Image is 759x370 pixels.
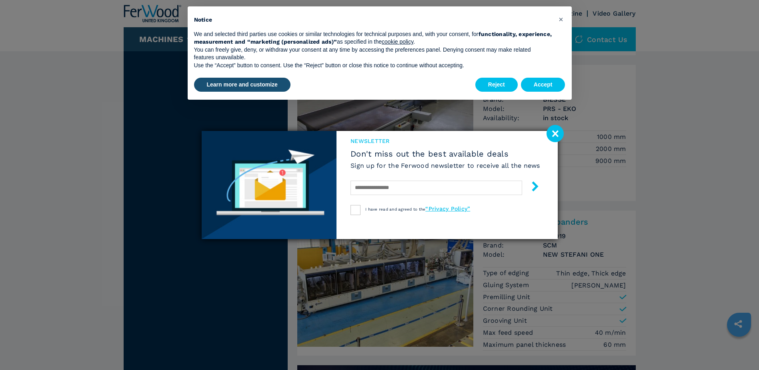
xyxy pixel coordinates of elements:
span: × [559,14,563,24]
p: We and selected third parties use cookies or similar technologies for technical purposes and, wit... [194,30,553,46]
img: Newsletter image [202,131,337,239]
button: submit-button [522,178,540,197]
p: Use the “Accept” button to consent. Use the “Reject” button or close this notice to continue with... [194,62,553,70]
button: Accept [521,78,565,92]
a: cookie policy [382,38,413,45]
a: “Privacy Policy” [425,205,470,212]
strong: functionality, experience, measurement and “marketing (personalized ads)” [194,31,552,45]
span: I have read and agreed to the [365,207,470,211]
h2: Notice [194,16,553,24]
p: You can freely give, deny, or withdraw your consent at any time by accessing the preferences pane... [194,46,553,62]
h6: Sign up for the Ferwood newsletter to receive all the news [350,161,540,170]
span: Don't miss out the best available deals [350,149,540,159]
button: Learn more and customize [194,78,290,92]
button: Close this notice [555,13,568,26]
span: newsletter [350,137,540,145]
button: Reject [475,78,518,92]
